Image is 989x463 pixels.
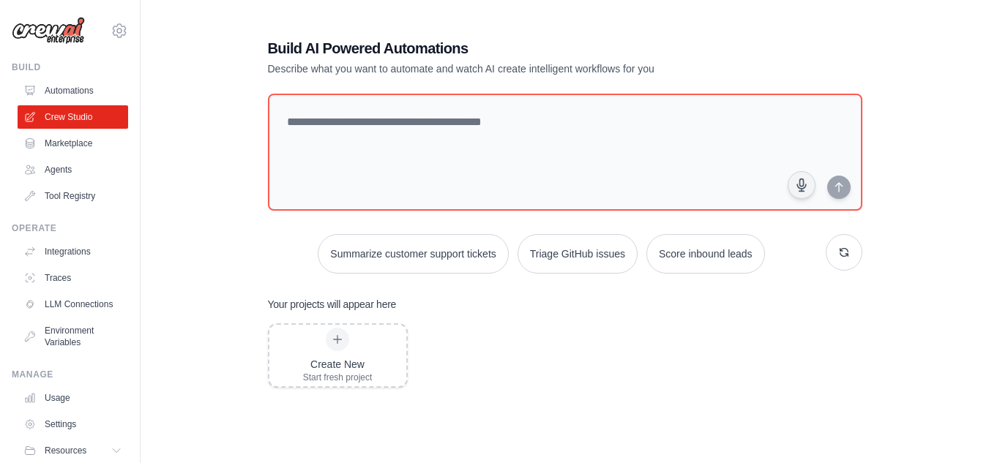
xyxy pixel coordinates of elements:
a: Crew Studio [18,105,128,129]
button: Triage GitHub issues [518,234,638,274]
a: Tool Registry [18,184,128,208]
h3: Your projects will appear here [268,297,397,312]
button: Resources [18,439,128,462]
div: Build [12,61,128,73]
a: Agents [18,158,128,181]
a: Integrations [18,240,128,263]
a: LLM Connections [18,293,128,316]
a: Traces [18,266,128,290]
div: Manage [12,369,128,380]
a: Settings [18,413,128,436]
button: Summarize customer support tickets [318,234,508,274]
a: Usage [18,386,128,410]
button: Score inbound leads [646,234,765,274]
a: Automations [18,79,128,102]
button: Get new suggestions [826,234,862,271]
div: Start fresh project [303,372,373,383]
span: Resources [45,445,86,456]
div: Operate [12,222,128,234]
a: Environment Variables [18,319,128,354]
p: Describe what you want to automate and watch AI create intelligent workflows for you [268,61,760,76]
h1: Build AI Powered Automations [268,38,760,59]
div: Create New [303,357,373,372]
a: Marketplace [18,132,128,155]
img: Logo [12,17,85,45]
button: Click to speak your automation idea [788,171,816,199]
